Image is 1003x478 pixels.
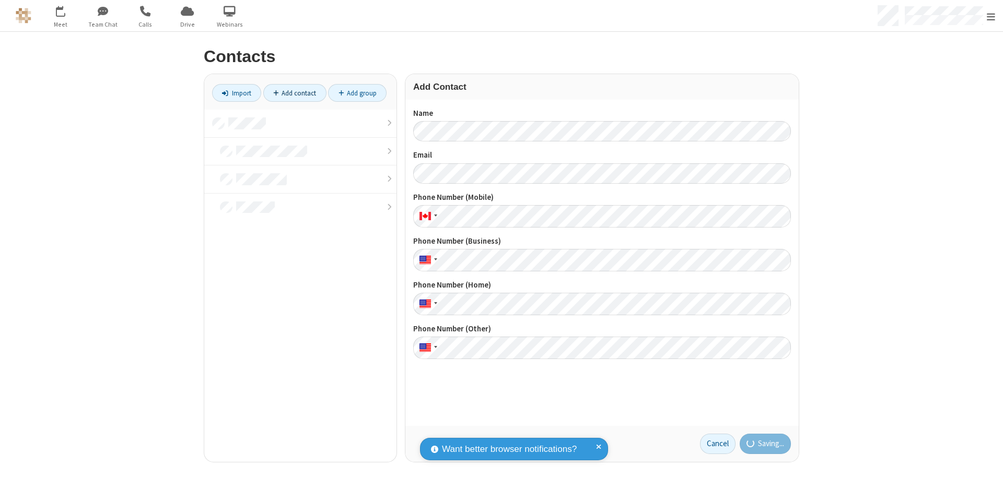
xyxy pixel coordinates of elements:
[83,20,122,29] span: Team Chat
[758,438,784,450] span: Saving...
[413,205,440,228] div: Canada: + 1
[413,149,791,161] label: Email
[413,249,440,271] div: United States: + 1
[204,47,799,66] h2: Contacts
[16,8,31,23] img: QA Selenium DO NOT DELETE OR CHANGE
[210,20,249,29] span: Webinars
[413,82,791,92] h3: Add Contact
[41,20,80,29] span: Meet
[263,84,326,102] a: Add contact
[700,434,736,455] a: Cancel
[977,451,995,471] iframe: Chat
[413,337,440,359] div: United States: + 1
[63,6,69,14] div: 3
[125,20,165,29] span: Calls
[413,323,791,335] label: Phone Number (Other)
[413,279,791,291] label: Phone Number (Home)
[413,192,791,204] label: Phone Number (Mobile)
[212,84,261,102] a: Import
[413,235,791,247] label: Phone Number (Business)
[413,107,791,120] label: Name
[413,293,440,315] div: United States: + 1
[442,443,577,456] span: Want better browser notifications?
[328,84,387,102] a: Add group
[168,20,207,29] span: Drive
[740,434,791,455] button: Saving...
